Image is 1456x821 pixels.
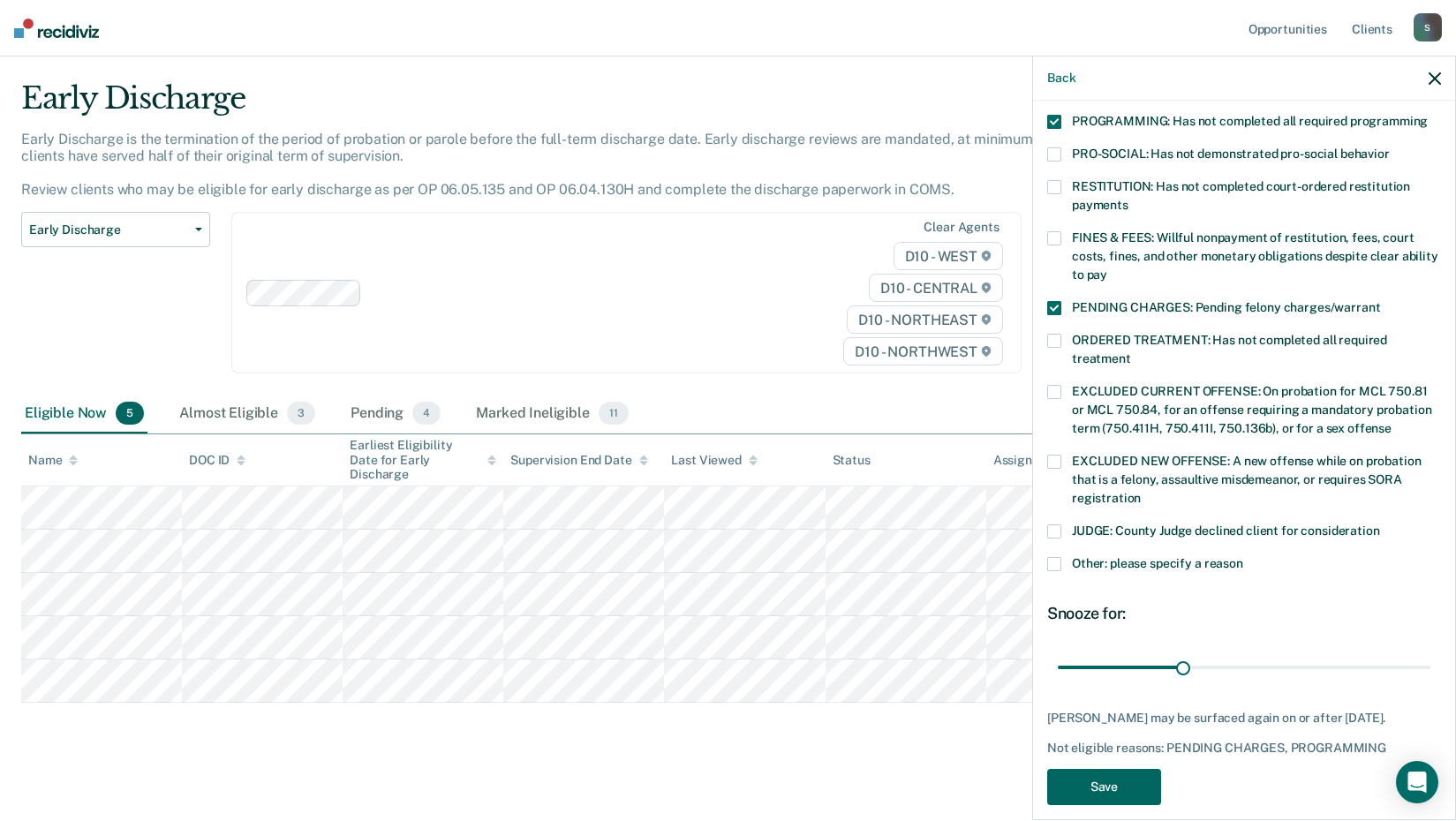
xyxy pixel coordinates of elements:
div: Earliest Eligibility Date for Early Discharge [350,438,496,482]
div: S [1414,13,1442,41]
span: D10 - WEST [894,242,1003,270]
div: Last Viewed [671,453,757,468]
div: Almost Eligible [176,395,319,433]
div: Early Discharge [21,80,1113,131]
span: EXCLUDED CURRENT OFFENSE: On probation for MCL 750.81 or MCL 750.84, for an offense requiring a m... [1072,384,1431,435]
span: D10 - NORTHWEST [843,337,1002,365]
span: 11 [599,402,629,425]
span: D10 - NORTHEAST [847,305,1002,334]
span: EXCLUDED NEW OFFENSE: A new offense while on probation that is a felony, assaultive misdemeanor, ... [1072,454,1421,505]
div: DOC ID [189,453,245,468]
div: Eligible Now [21,395,147,433]
span: D10 - CENTRAL [869,274,1003,302]
p: Early Discharge is the termination of the period of probation or parole before the full-term disc... [21,131,1071,199]
span: Other: please specify a reason [1072,556,1243,570]
div: Supervision End Date [510,453,647,468]
div: Snooze for: [1047,604,1441,623]
span: 5 [116,402,144,425]
div: Marked Ineligible [472,395,631,433]
span: RESTITUTION: Has not completed court-ordered restitution payments [1072,179,1410,212]
button: Save [1047,769,1161,805]
div: Clear agents [924,220,999,235]
span: JUDGE: County Judge declined client for consideration [1072,523,1380,538]
div: [PERSON_NAME] may be surfaced again on or after [DATE]. [1047,711,1441,726]
div: Open Intercom Messenger [1396,761,1438,803]
span: 4 [412,402,441,425]
div: Assigned to [993,453,1076,468]
span: PENDING CHARGES: Pending felony charges/warrant [1072,300,1380,314]
span: FINES & FEES: Willful nonpayment of restitution, fees, court costs, fines, and other monetary obl... [1072,230,1438,282]
span: 3 [287,402,315,425]
img: Recidiviz [14,19,99,38]
span: PROGRAMMING: Has not completed all required programming [1072,114,1428,128]
span: ORDERED TREATMENT: Has not completed all required treatment [1072,333,1387,365]
div: Not eligible reasons: PENDING CHARGES, PROGRAMMING [1047,741,1441,756]
div: Name [28,453,78,468]
div: Pending [347,395,444,433]
div: Status [833,453,871,468]
span: Early Discharge [29,222,188,237]
span: PRO-SOCIAL: Has not demonstrated pro-social behavior [1072,147,1390,161]
button: Back [1047,71,1075,86]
